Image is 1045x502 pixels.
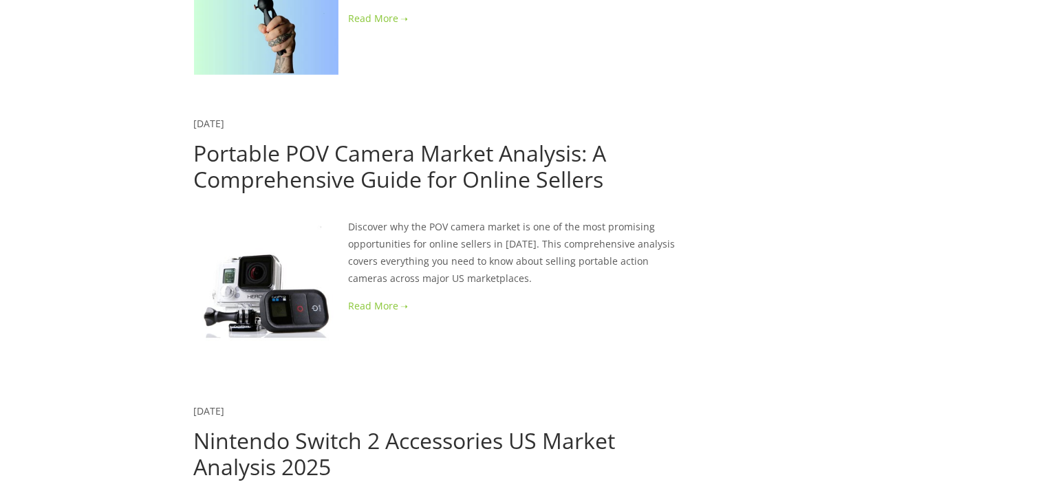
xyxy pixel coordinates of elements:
a: [DATE] [194,404,225,417]
a: [DATE] [194,117,225,130]
p: Discover why the POV camera market is one of the most promising opportunities for online sellers ... [194,218,676,287]
a: Nintendo Switch 2 Accessories US Market Analysis 2025 [194,426,616,481]
a: Portable POV Camera Market Analysis: A Comprehensive Guide for Online Sellers [194,138,607,194]
img: Portable POV Camera Market Analysis: A Comprehensive Guide for Online Sellers [194,218,338,362]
